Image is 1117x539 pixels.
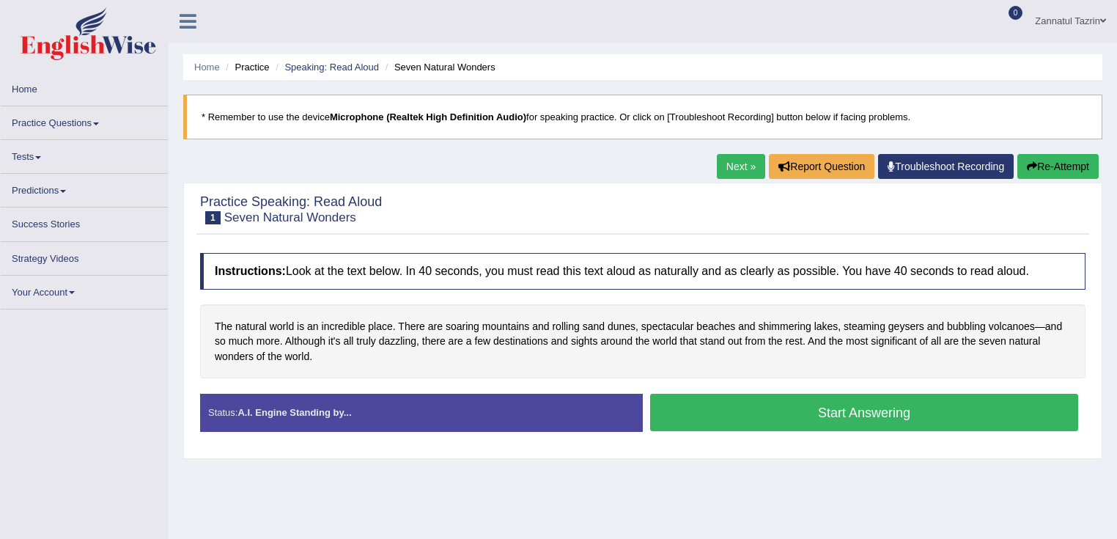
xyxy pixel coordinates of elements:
b: Instructions: [215,265,286,277]
a: Your Account [1,276,168,304]
button: Start Answering [650,394,1078,431]
blockquote: * Remember to use the device for speaking practice. Or click on [Troubleshoot Recording] button b... [183,95,1102,139]
h4: Look at the text below. In 40 seconds, you must read this text aloud as naturally and as clearly ... [200,253,1085,290]
strong: A.I. Engine Standing by... [237,407,351,418]
a: Strategy Videos [1,242,168,271]
a: Home [194,62,220,73]
a: Troubleshoot Recording [878,154,1014,179]
li: Practice [222,60,269,74]
span: 1 [205,211,221,224]
a: Speaking: Read Aloud [284,62,379,73]
button: Re-Attempt [1017,154,1099,179]
h2: Practice Speaking: Read Aloud [200,195,382,224]
a: Tests [1,140,168,169]
a: Home [1,73,168,101]
a: Next » [717,154,765,179]
span: 0 [1009,6,1023,20]
a: Predictions [1,174,168,202]
a: Success Stories [1,208,168,236]
li: Seven Natural Wonders [382,60,495,74]
button: Report Question [769,154,874,179]
b: Microphone (Realtek High Definition Audio) [330,111,526,122]
div: Status: [200,394,643,431]
a: Practice Questions [1,106,168,135]
small: Seven Natural Wonders [224,210,356,224]
div: The natural world is an incredible place. There are soaring mountains and rolling sand dunes, spe... [200,304,1085,379]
